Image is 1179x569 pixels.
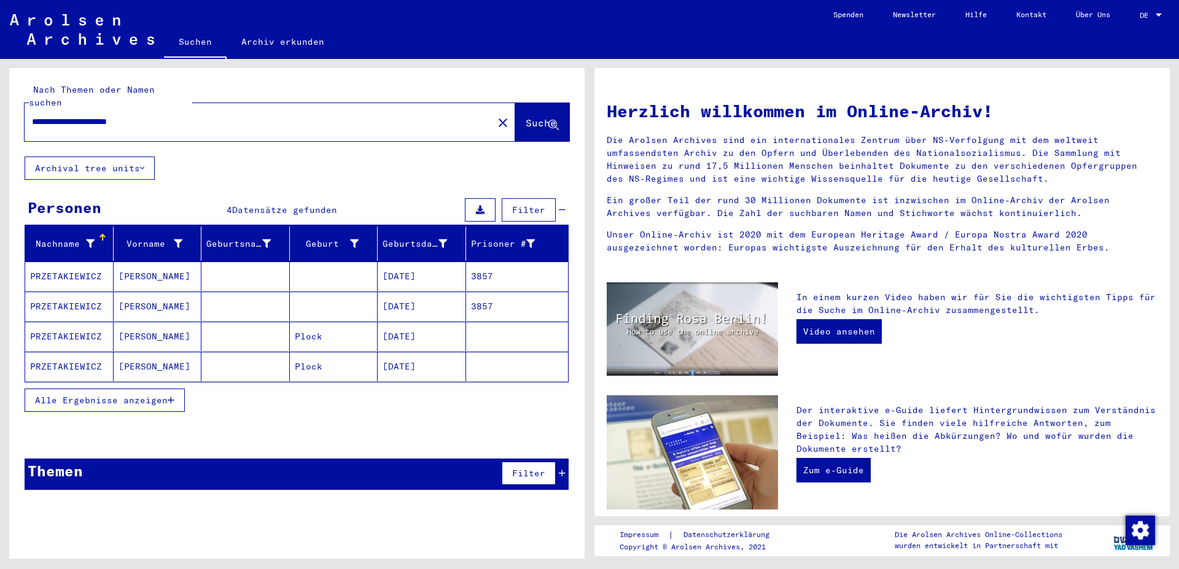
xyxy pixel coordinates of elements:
[29,84,155,108] mat-label: Nach Themen oder Namen suchen
[206,238,271,250] div: Geburtsname
[466,261,569,291] mat-cell: 3857
[114,292,202,321] mat-cell: [PERSON_NAME]
[378,352,466,381] mat-cell: [DATE]
[25,352,114,381] mat-cell: PRZETAKIEWICZ
[378,292,466,321] mat-cell: [DATE]
[25,322,114,351] mat-cell: PRZETAKIEWICZ
[471,238,535,250] div: Prisoner #
[227,204,232,215] span: 4
[295,238,359,250] div: Geburt‏
[378,261,466,291] mat-cell: [DATE]
[620,528,784,541] div: |
[496,115,510,130] mat-icon: close
[383,234,465,254] div: Geburtsdatum
[114,352,202,381] mat-cell: [PERSON_NAME]
[383,238,447,250] div: Geburtsdatum
[1126,516,1155,545] img: Zustimmung ändern
[28,460,83,482] div: Themen
[119,234,201,254] div: Vorname
[607,194,1158,220] p: Ein großer Teil der rund 30 Millionen Dokumente ist inzwischen im Online-Archiv der Arolsen Archi...
[796,404,1158,455] p: Der interaktive e-Guide liefert Hintergrundwissen zum Verständnis der Dokumente. Sie finden viele...
[515,103,569,141] button: Suche
[114,226,202,261] mat-header-cell: Vorname
[607,98,1158,124] h1: Herzlich willkommen im Online-Archiv!
[28,196,101,219] div: Personen
[502,462,556,485] button: Filter
[290,226,378,261] mat-header-cell: Geburt‏
[895,540,1062,551] p: wurden entwickelt in Partnerschaft mit
[232,204,337,215] span: Datensätze gefunden
[25,261,114,291] mat-cell: PRZETAKIEWICZ
[526,117,556,129] span: Suche
[607,395,778,509] img: eguide.jpg
[620,541,784,552] p: Copyright © Arolsen Archives, 2021
[471,234,554,254] div: Prisoner #
[119,238,183,250] div: Vorname
[30,234,113,254] div: Nachname
[502,198,556,222] button: Filter
[25,292,114,321] mat-cell: PRZETAKIEWICZ
[512,468,545,479] span: Filter
[466,226,569,261] mat-header-cell: Prisoner #
[607,134,1158,185] p: Die Arolsen Archives sind ein internationales Zentrum über NS-Verfolgung mit dem weltweit umfasse...
[607,228,1158,254] p: Unser Online-Archiv ist 2020 mit dem European Heritage Award / Europa Nostra Award 2020 ausgezeic...
[895,529,1062,540] p: Die Arolsen Archives Online-Collections
[796,291,1158,317] p: In einem kurzen Video haben wir für Sie die wichtigsten Tipps für die Suche im Online-Archiv zusa...
[201,226,290,261] mat-header-cell: Geburtsname
[1111,525,1157,555] img: yv_logo.png
[206,234,289,254] div: Geburtsname
[378,322,466,351] mat-cell: [DATE]
[25,226,114,261] mat-header-cell: Nachname
[290,352,378,381] mat-cell: Plock
[10,14,154,45] img: Arolsen_neg.svg
[796,458,871,482] a: Zum e-Guide
[491,110,515,134] button: Clear
[378,226,466,261] mat-header-cell: Geburtsdatum
[290,322,378,351] mat-cell: Plock
[164,27,227,59] a: Suchen
[35,395,168,406] span: Alle Ergebnisse anzeigen
[607,282,778,376] img: video.jpg
[30,238,95,250] div: Nachname
[620,528,668,541] a: Impressum
[796,319,882,344] a: Video ansehen
[295,234,378,254] div: Geburt‏
[114,322,202,351] mat-cell: [PERSON_NAME]
[114,261,202,291] mat-cell: [PERSON_NAME]
[512,204,545,215] span: Filter
[674,528,784,541] a: Datenschutzerklärung
[466,292,569,321] mat-cell: 3857
[1140,11,1153,20] span: DE
[25,389,185,412] button: Alle Ergebnisse anzeigen
[227,27,339,56] a: Archiv erkunden
[25,157,155,180] button: Archival tree units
